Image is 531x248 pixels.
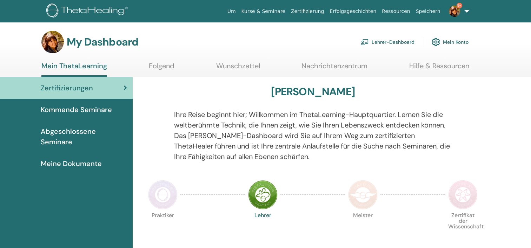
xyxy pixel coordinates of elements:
a: Folgend [149,62,174,75]
img: cog.svg [432,36,440,48]
a: Mein Konto [432,34,469,50]
a: Um [225,5,239,18]
a: Speichern [413,5,443,18]
span: 9+ [457,3,462,8]
span: Kommende Seminare [41,104,112,115]
img: Instructor [248,180,278,209]
a: Wunschzettel [216,62,260,75]
span: Meine Dokumente [41,158,102,169]
a: Mein ThetaLearning [41,62,107,77]
a: Erfolgsgeschichten [327,5,379,18]
a: Hilfe & Ressourcen [409,62,469,75]
p: Lehrer [248,213,278,242]
img: logo.png [46,4,130,19]
h3: My Dashboard [67,36,138,48]
a: Nachrichtenzentrum [301,62,367,75]
p: Zertifikat der Wissenschaft [448,213,478,242]
span: Abgeschlossene Seminare [41,126,127,147]
h3: [PERSON_NAME] [271,85,355,98]
a: Lehrer-Dashboard [360,34,414,50]
img: default.jpg [41,31,64,53]
span: Zertifizierungen [41,83,93,93]
p: Praktiker [148,213,178,242]
img: Certificate of Science [448,180,478,209]
img: Master [348,180,378,209]
img: chalkboard-teacher.svg [360,39,369,45]
p: Ihre Reise beginnt hier; Willkommen im ThetaLearning-Hauptquartier. Lernen Sie die weltberühmte T... [174,109,452,162]
a: Zertifizierung [288,5,327,18]
a: Kurse & Seminare [239,5,288,18]
p: Meister [348,213,378,242]
a: Ressourcen [379,5,413,18]
img: Practitioner [148,180,178,209]
img: default.jpg [449,6,460,17]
